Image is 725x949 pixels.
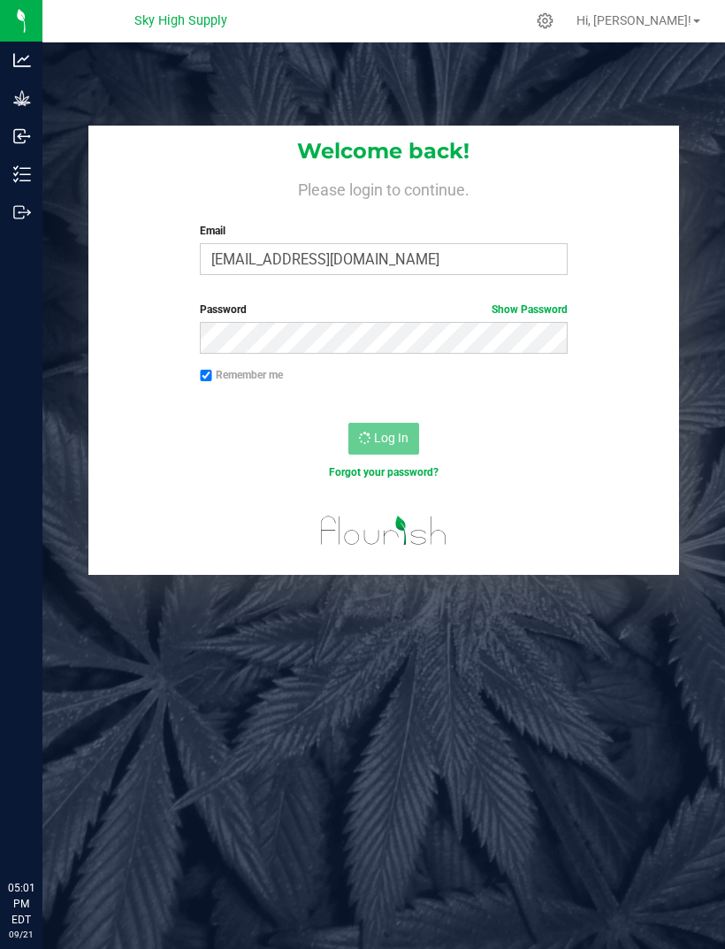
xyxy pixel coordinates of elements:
p: 09/21 [8,928,34,941]
label: Remember me [200,367,283,383]
button: Log In [348,423,419,455]
div: Manage settings [534,12,556,29]
a: Show Password [492,303,568,316]
input: Remember me [200,370,212,382]
span: Hi, [PERSON_NAME]! [576,13,691,27]
label: Email [200,223,568,239]
inline-svg: Analytics [13,51,31,69]
inline-svg: Grow [13,89,31,107]
p: 05:01 PM EDT [8,880,34,928]
img: flourish_logo.svg [309,499,457,563]
span: Password [200,303,247,316]
h4: Please login to continue. [88,177,679,198]
span: Sky High Supply [134,13,227,28]
inline-svg: Outbound [13,203,31,221]
inline-svg: Inbound [13,127,31,145]
span: Log In [374,431,408,445]
h1: Welcome back! [88,140,679,163]
a: Forgot your password? [329,466,439,478]
inline-svg: Inventory [13,165,31,183]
